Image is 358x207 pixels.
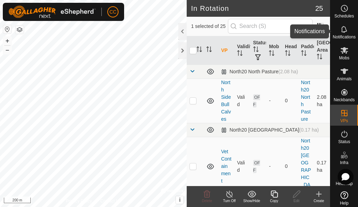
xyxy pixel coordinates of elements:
[206,47,212,53] p-sorticon: Activate to sort
[282,137,298,196] td: 0
[218,36,234,65] th: VP
[298,36,314,65] th: Paddock
[317,55,322,60] p-sorticon: Activate to sort
[269,97,279,104] div: -
[234,137,250,196] td: Valid
[301,51,307,57] p-sorticon: Activate to sort
[228,19,313,34] input: Search (S)
[333,35,356,39] span: Notifications
[314,79,330,123] td: 2.08 ha
[66,198,92,204] a: Privacy Policy
[15,25,24,34] button: Map Layers
[253,160,260,173] span: OFF
[269,163,279,170] div: -
[334,98,355,102] span: Neckbands
[3,37,12,45] button: +
[191,23,228,30] span: 1 selected of 25
[196,47,202,53] p-sorticon: Activate to sort
[314,36,330,65] th: [GEOGRAPHIC_DATA] Area
[179,197,180,203] span: i
[3,25,12,34] button: Reset Map
[285,51,291,57] p-sorticon: Activate to sort
[337,77,352,81] span: Animals
[241,198,263,204] div: Show/Hide
[253,94,260,108] span: OFF
[301,80,311,122] a: North20 North Pasture
[301,138,311,195] a: North20 [GEOGRAPHIC_DATA]
[282,79,298,123] td: 0
[340,119,348,123] span: VPs
[334,14,354,18] span: Schedules
[3,46,12,54] button: –
[263,198,285,204] div: Copy
[269,51,274,57] p-sorticon: Activate to sort
[340,161,348,165] span: Infra
[8,6,96,18] img: Gallagher Logo
[176,196,184,204] button: i
[299,127,319,133] span: (0.17 ha)
[339,56,349,60] span: Mobs
[221,127,318,133] div: North20 [GEOGRAPHIC_DATA]
[266,36,282,65] th: Mob
[315,3,323,14] span: 25
[234,79,250,123] td: Valid
[314,137,330,196] td: 0.17 ha
[100,198,121,204] a: Contact Us
[221,69,298,75] div: North20 North Pasture
[253,47,259,53] p-sorticon: Activate to sort
[218,198,241,204] div: Turn Off
[221,149,231,184] a: Vet Containment
[109,8,116,16] span: CC
[285,198,308,204] div: Edit
[191,4,315,13] h2: In Rotation
[221,80,231,122] a: North Side Bull Calves
[282,36,298,65] th: Head
[338,140,350,144] span: Status
[308,198,330,204] div: Create
[234,36,250,65] th: Validity
[202,199,212,203] span: Delete
[340,201,349,205] span: Help
[278,69,298,74] span: (2.08 ha)
[237,51,243,57] p-sorticon: Activate to sort
[250,36,266,65] th: Status
[336,182,353,186] span: Heatmap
